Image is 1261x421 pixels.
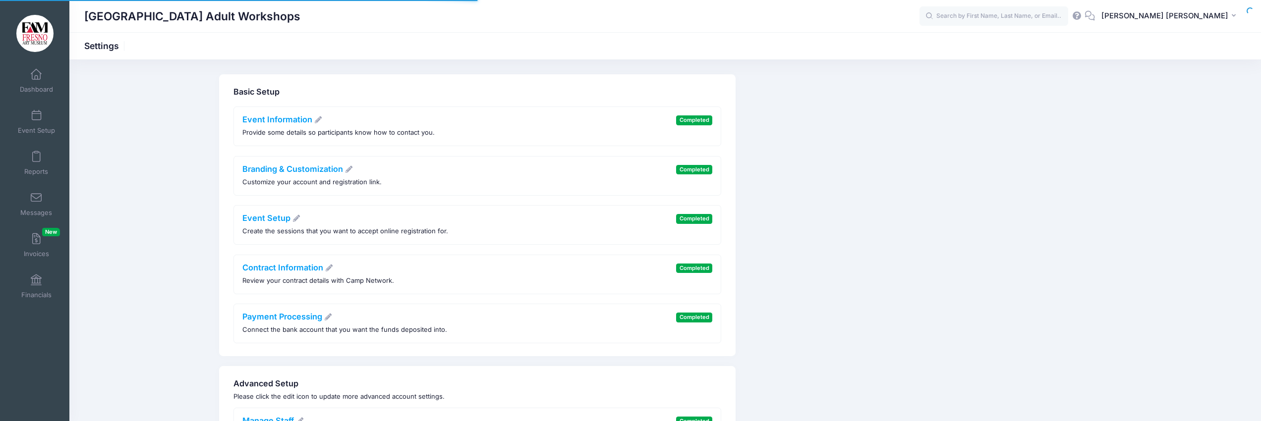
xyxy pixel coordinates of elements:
a: Branding & Customization [242,164,353,174]
p: Customize your account and registration link. [242,177,382,187]
a: Messages [13,187,60,221]
span: Completed [676,263,712,273]
span: Dashboard [20,85,53,94]
input: Search by First Name, Last Name, or Email... [919,6,1068,26]
span: Messages [20,209,52,217]
a: Dashboard [13,63,60,98]
a: Event Information [242,114,323,124]
span: Reports [24,167,48,176]
p: Review your contract details with Camp Network. [242,276,394,286]
span: Completed [676,165,712,174]
span: Financials [21,291,52,299]
span: Event Setup [18,126,55,135]
a: Event Setup [242,213,301,223]
a: Financials [13,269,60,304]
p: Provide some details so participants know how to contact you. [242,128,435,138]
h4: Advanced Setup [233,379,721,389]
p: Connect the bank account that you want the funds deposited into. [242,325,447,335]
a: Event Setup [13,105,60,139]
img: Fresno Art Museum Adult Workshops [16,15,54,52]
span: Invoices [24,250,49,258]
h1: [GEOGRAPHIC_DATA] Adult Workshops [84,5,300,28]
a: InvoicesNew [13,228,60,263]
span: [PERSON_NAME] [PERSON_NAME] [1101,10,1228,21]
a: Payment Processing [242,312,333,321]
span: New [42,228,60,236]
p: Please click the edit icon to update more advanced account settings. [233,392,721,402]
span: Completed [676,115,712,125]
a: Contract Information [242,263,334,272]
p: Create the sessions that you want to accept online registration for. [242,226,448,236]
span: Completed [676,214,712,223]
a: Reports [13,146,60,180]
button: [PERSON_NAME] [PERSON_NAME] [1095,5,1246,28]
h1: Settings [84,41,127,51]
span: Completed [676,313,712,322]
h4: Basic Setup [233,87,721,97]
